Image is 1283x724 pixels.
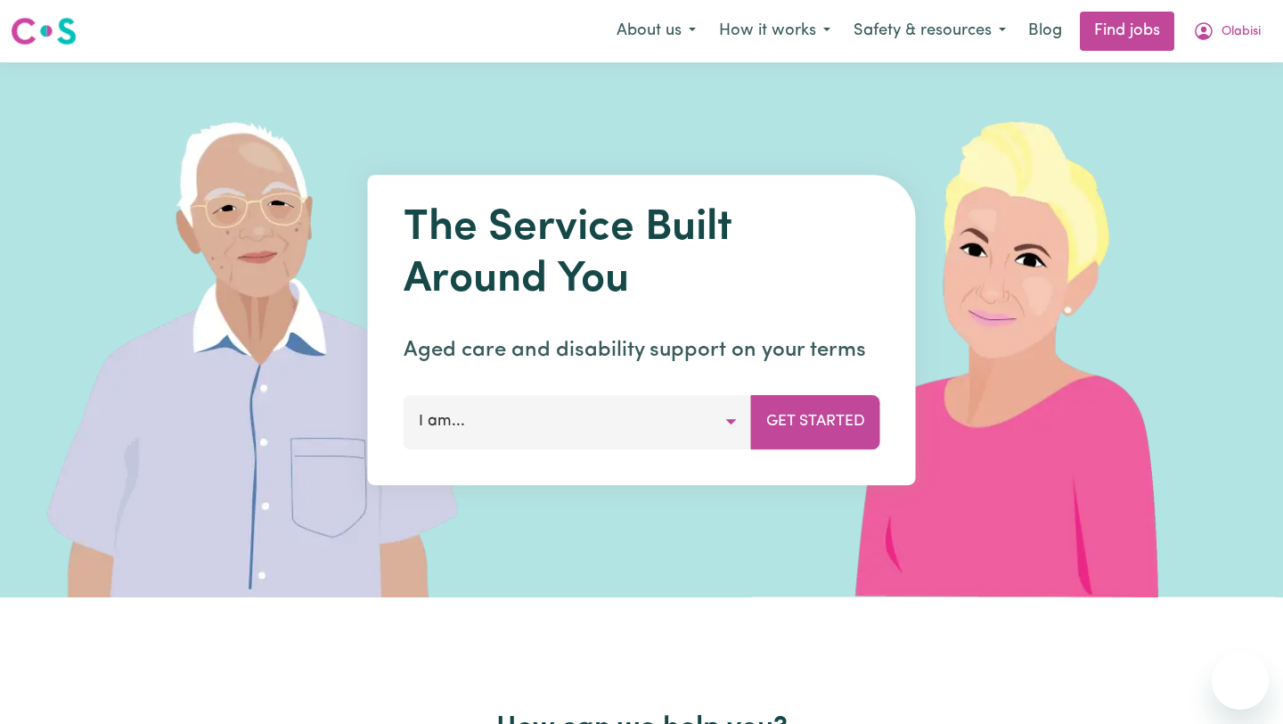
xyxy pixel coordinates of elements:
[842,12,1017,50] button: Safety & resources
[1222,22,1261,42] span: Olabisi
[11,15,77,47] img: Careseekers logo
[404,395,752,448] button: I am...
[751,395,880,448] button: Get Started
[1017,12,1073,51] a: Blog
[605,12,707,50] button: About us
[707,12,842,50] button: How it works
[404,203,880,306] h1: The Service Built Around You
[1181,12,1272,50] button: My Account
[404,334,880,366] p: Aged care and disability support on your terms
[1212,653,1269,710] iframe: Button to launch messaging window
[11,11,77,52] a: Careseekers logo
[1080,12,1174,51] a: Find jobs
